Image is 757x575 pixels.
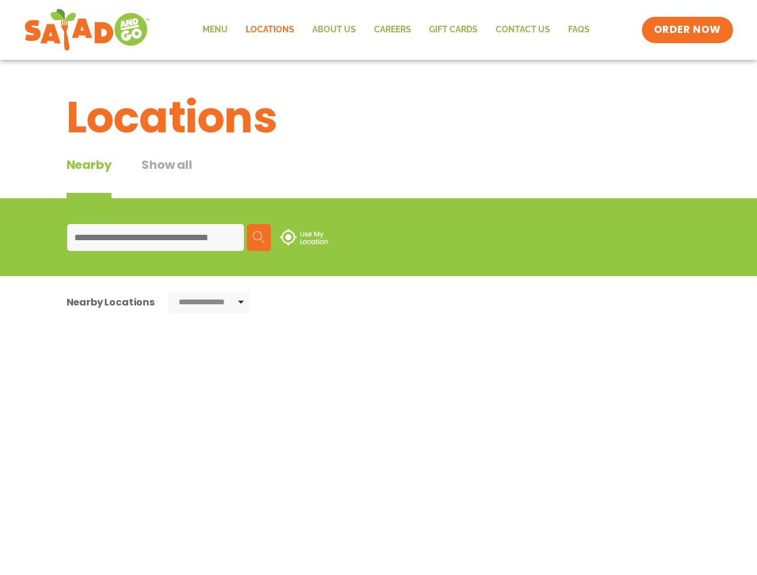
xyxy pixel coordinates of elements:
[24,6,150,54] img: new-SAG-logo-768×292
[280,229,328,246] img: use-location.svg
[194,16,599,44] nav: Menu
[237,16,303,44] a: Locations
[141,156,192,198] button: Show all
[654,23,721,37] span: ORDER NOW
[67,156,112,198] div: Nearby
[67,295,155,310] div: Nearby Locations
[303,16,365,44] a: About Us
[559,16,599,44] a: FAQs
[365,16,420,44] a: Careers
[420,16,487,44] a: GIFT CARDS
[642,17,733,43] a: ORDER NOW
[67,156,222,198] div: Tabbed content
[194,16,237,44] a: Menu
[487,16,559,44] a: Contact Us
[253,231,265,243] img: search.svg
[67,85,691,150] h1: Locations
